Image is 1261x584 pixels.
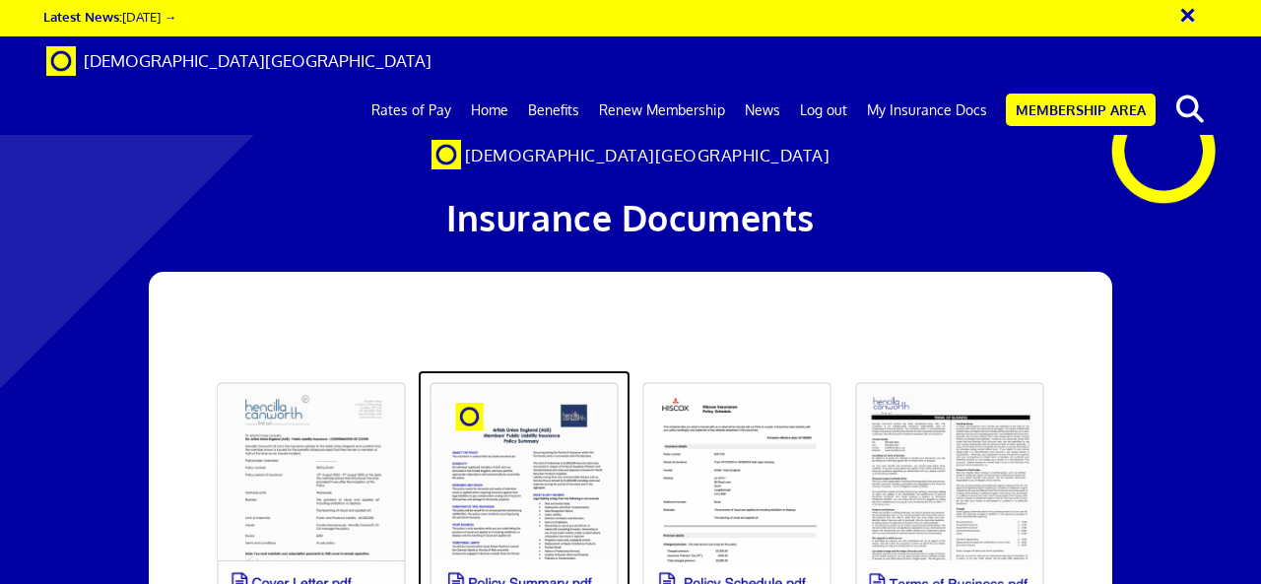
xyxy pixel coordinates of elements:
[446,195,815,239] span: Insurance Documents
[1006,94,1156,126] a: Membership Area
[43,8,176,25] a: Latest News:[DATE] →
[32,36,446,86] a: Brand [DEMOGRAPHIC_DATA][GEOGRAPHIC_DATA]
[518,86,589,135] a: Benefits
[735,86,790,135] a: News
[465,145,830,165] span: [DEMOGRAPHIC_DATA][GEOGRAPHIC_DATA]
[43,8,122,25] strong: Latest News:
[589,86,735,135] a: Renew Membership
[461,86,518,135] a: Home
[857,86,997,135] a: My Insurance Docs
[362,86,461,135] a: Rates of Pay
[1160,89,1220,130] button: search
[790,86,857,135] a: Log out
[84,50,431,71] span: [DEMOGRAPHIC_DATA][GEOGRAPHIC_DATA]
